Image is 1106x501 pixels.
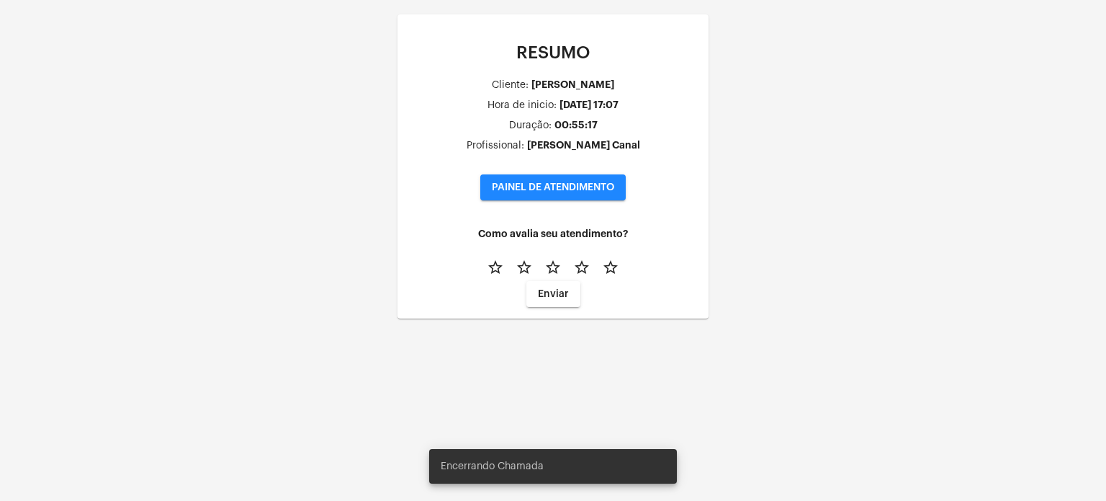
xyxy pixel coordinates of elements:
div: 00:55:17 [554,120,598,130]
mat-icon: star_border [487,259,504,276]
mat-icon: star_border [516,259,533,276]
mat-icon: star_border [602,259,619,276]
div: Duração: [509,120,552,131]
mat-icon: star_border [573,259,590,276]
div: Profissional: [467,141,524,151]
h4: Como avalia seu atendimento? [409,229,697,239]
div: [PERSON_NAME] Canal [527,140,640,151]
div: [DATE] 17:07 [559,99,619,110]
div: [PERSON_NAME] [531,79,614,90]
div: Cliente: [492,80,529,91]
p: RESUMO [409,43,697,62]
span: Encerrando Chamada [441,459,544,474]
mat-icon: star_border [544,259,562,276]
button: Enviar [526,281,580,307]
div: Hora de inicio: [487,100,557,111]
button: PAINEL DE ATENDIMENTO [480,174,626,200]
span: Enviar [538,289,569,299]
span: PAINEL DE ATENDIMENTO [492,182,614,192]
